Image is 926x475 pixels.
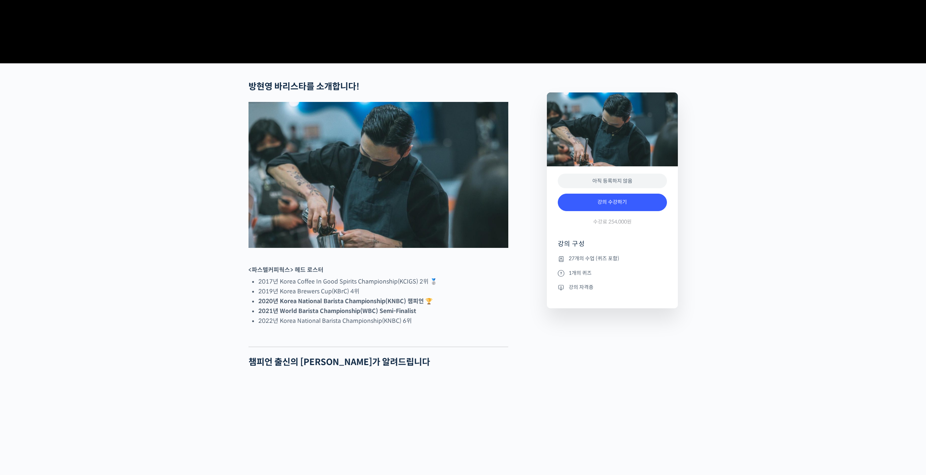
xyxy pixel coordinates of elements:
[558,174,667,189] div: 아직 등록하지 않음
[249,266,323,274] strong: <파스텔커피웍스> 헤드 로스터
[2,231,48,249] a: 홈
[48,231,94,249] a: 대화
[558,269,667,277] li: 1개의 퀴즈
[558,240,667,254] h4: 강의 구성
[558,254,667,263] li: 27개의 수업 (퀴즈 포함)
[558,194,667,211] a: 강의 수강하기
[23,242,27,248] span: 홈
[249,81,356,92] strong: 방현영 바리스타를 소개합니다
[249,357,430,368] strong: 챔피언 출신의 [PERSON_NAME]가 알려드립니다
[258,307,416,315] strong: 2021년 World Barista Championship(WBC) Semi-Finalist
[258,297,433,305] strong: 2020년 Korea National Barista Championship(KNBC) 챔피언 🏆
[112,242,121,248] span: 설정
[258,316,508,326] li: 2022년 Korea National Barista Championship(KNBC) 6위
[558,283,667,292] li: 강의 자격증
[593,218,632,225] span: 수강료 254,000원
[67,242,75,248] span: 대화
[249,82,508,92] h2: !
[258,286,508,296] li: 2019년 Korea Brewers Cup(KBrC) 4위
[94,231,140,249] a: 설정
[258,277,508,286] li: 2017년 Korea Coffee In Good Spirits Championship(KCIGS) 2위 🥈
